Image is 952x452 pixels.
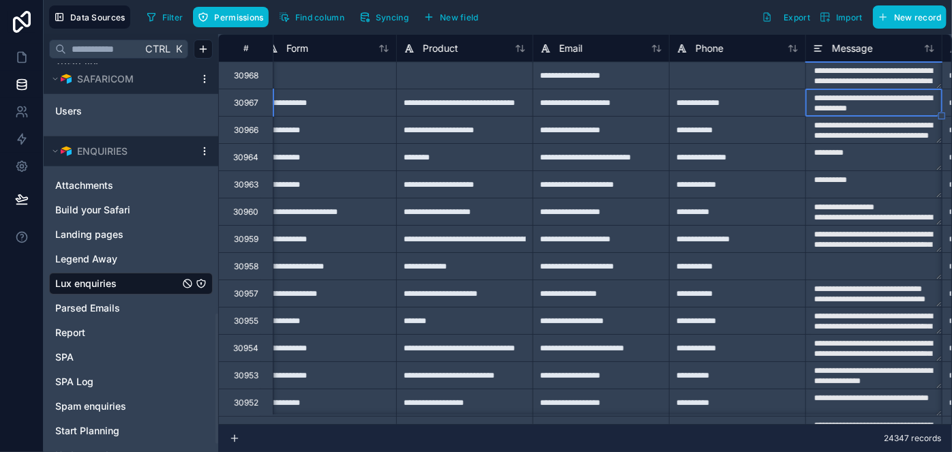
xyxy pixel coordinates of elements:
span: Users [55,104,82,118]
span: Report [55,326,85,340]
button: Permissions [193,7,268,27]
div: Attachments [49,175,213,196]
span: Ctrl [144,40,172,57]
span: Message [832,42,873,55]
span: Find column [295,12,344,22]
span: New field [440,12,479,22]
a: Lux enquiries [55,277,179,290]
a: SPA Log [55,375,179,389]
span: Email [559,42,582,55]
span: Attachments [55,179,113,192]
div: Lux enquiries [49,273,213,295]
div: Spam enquiries [49,395,213,417]
span: Landing pages [55,228,123,241]
button: Find column [274,7,349,27]
div: Parsed Emails [49,297,213,319]
span: 24347 records [884,433,941,444]
span: Parsed Emails [55,301,120,315]
span: Form [286,42,308,55]
button: Airtable LogoENQUIRIES [49,142,194,161]
span: Build your Safari [55,203,130,217]
span: Export [784,12,810,22]
div: SPA Log [49,371,213,393]
a: Syncing [355,7,419,27]
div: 30959 [234,234,258,245]
a: Spam enquiries [55,400,179,413]
span: SPA Log [55,375,93,389]
div: Landing pages [49,224,213,245]
span: Syncing [376,12,408,22]
div: 30964 [233,152,258,163]
span: Data Sources [70,12,125,22]
span: K [174,44,183,54]
a: Parsed Emails [55,301,179,315]
button: New field [419,7,484,27]
span: Filter [162,12,183,22]
div: 30960 [233,207,258,217]
div: 30954 [233,343,258,354]
div: 30953 [234,370,258,381]
span: SPA [55,350,74,364]
a: Start Planning [55,424,179,438]
span: Import [836,12,863,22]
span: Permissions [214,12,263,22]
div: Start Planning [49,420,213,442]
button: Airtable LogoSAFARICOM [49,70,194,89]
span: Product [423,42,458,55]
a: Report [55,326,179,340]
span: Spam enquiries [55,400,126,413]
div: # [229,43,263,53]
a: New record [867,5,947,29]
div: 30952 [234,397,258,408]
span: SAFARICOM [77,72,134,86]
button: Import [815,5,867,29]
div: Users [49,100,213,122]
span: Lux enquiries [55,277,117,290]
img: Airtable Logo [61,74,72,85]
button: Export [757,5,815,29]
button: New record [873,5,947,29]
div: 30966 [234,125,258,136]
div: Legend Away [49,248,213,270]
span: New record [894,12,942,22]
div: SPA [49,346,213,368]
div: 30955 [234,316,258,327]
div: 30963 [234,179,258,190]
img: Airtable Logo [61,146,72,157]
div: 30968 [234,70,258,81]
div: 30958 [234,261,258,272]
button: Filter [141,7,188,27]
button: Syncing [355,7,413,27]
span: Legend Away [55,252,117,266]
a: Build your Safari [55,203,179,217]
button: Data Sources [49,5,130,29]
span: Start Planning [55,424,119,438]
a: SPA [55,350,179,364]
div: Build your Safari [49,199,213,221]
a: Legend Away [55,252,179,266]
span: ENQUIRIES [77,145,128,158]
div: Report [49,322,213,344]
a: Attachments [55,179,179,192]
a: Permissions [193,7,273,27]
a: Landing pages [55,228,179,241]
div: 30957 [234,288,258,299]
a: Users [55,104,179,118]
div: 30967 [234,97,258,108]
span: Phone [696,42,724,55]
